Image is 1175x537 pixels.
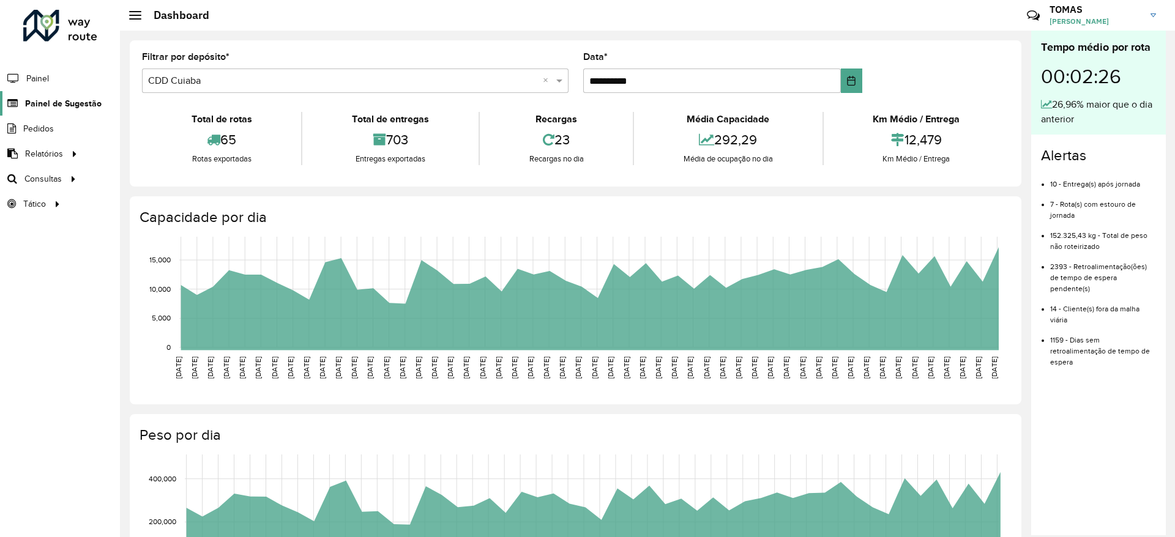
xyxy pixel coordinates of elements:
[238,357,246,379] text: [DATE]
[366,357,374,379] text: [DATE]
[827,153,1006,165] div: Km Médio / Entrega
[574,357,582,379] text: [DATE]
[1050,252,1156,294] li: 2393 - Retroalimentação(ões) de tempo de espera pendente(s)
[799,357,807,379] text: [DATE]
[830,357,838,379] text: [DATE]
[734,357,742,379] text: [DATE]
[483,153,630,165] div: Recargas no dia
[686,357,694,379] text: [DATE]
[558,357,566,379] text: [DATE]
[1020,2,1046,29] a: Contato Rápido
[958,357,966,379] text: [DATE]
[462,357,470,379] text: [DATE]
[145,112,298,127] div: Total de rotas
[206,357,214,379] text: [DATE]
[670,357,678,379] text: [DATE]
[24,172,62,185] span: Consultas
[974,357,982,379] text: [DATE]
[766,357,774,379] text: [DATE]
[305,112,475,127] div: Total de entregas
[26,72,49,85] span: Painel
[141,9,209,22] h2: Dashboard
[1050,294,1156,325] li: 14 - Cliente(s) fora da malha viária
[483,112,630,127] div: Recargas
[222,357,230,379] text: [DATE]
[606,357,614,379] text: [DATE]
[152,314,171,322] text: 5,000
[703,357,711,379] text: [DATE]
[1050,190,1156,221] li: 7 - Rota(s) com estouro de jornada
[446,357,454,379] text: [DATE]
[1050,16,1141,27] span: [PERSON_NAME]
[479,357,487,379] text: [DATE]
[302,357,310,379] text: [DATE]
[1050,4,1141,15] h3: TOMAS
[1050,325,1156,368] li: 1159 - Dias sem retroalimentação de tempo de espera
[174,357,182,379] text: [DATE]
[25,147,63,160] span: Relatórios
[149,518,176,526] text: 200,000
[318,357,326,379] text: [DATE]
[543,73,553,88] span: Clear all
[718,357,726,379] text: [DATE]
[334,357,342,379] text: [DATE]
[142,50,229,64] label: Filtrar por depósito
[542,357,550,379] text: [DATE]
[894,357,902,379] text: [DATE]
[637,112,819,127] div: Média Capacidade
[841,69,862,93] button: Choose Date
[1041,39,1156,56] div: Tempo médio por rota
[145,127,298,153] div: 65
[815,357,822,379] text: [DATE]
[1041,147,1156,165] h4: Alertas
[591,357,599,379] text: [DATE]
[862,357,870,379] text: [DATE]
[1050,221,1156,252] li: 152.325,43 kg - Total de peso não roteirizado
[942,357,950,379] text: [DATE]
[145,153,298,165] div: Rotas exportadas
[927,357,934,379] text: [DATE]
[350,357,358,379] text: [DATE]
[637,127,819,153] div: 292,29
[782,357,790,379] text: [DATE]
[25,97,102,110] span: Painel de Sugestão
[305,153,475,165] div: Entregas exportadas
[846,357,854,379] text: [DATE]
[190,357,198,379] text: [DATE]
[622,357,630,379] text: [DATE]
[305,127,475,153] div: 703
[827,112,1006,127] div: Km Médio / Entrega
[483,127,630,153] div: 23
[270,357,278,379] text: [DATE]
[583,50,608,64] label: Data
[990,357,998,379] text: [DATE]
[878,357,886,379] text: [DATE]
[166,343,171,351] text: 0
[1050,169,1156,190] li: 10 - Entrega(s) após jornada
[526,357,534,379] text: [DATE]
[149,475,176,483] text: 400,000
[140,209,1009,226] h4: Capacidade por dia
[23,198,46,210] span: Tático
[750,357,758,379] text: [DATE]
[254,357,262,379] text: [DATE]
[140,426,1009,444] h4: Peso por dia
[286,357,294,379] text: [DATE]
[637,153,819,165] div: Média de ocupação no dia
[430,357,438,379] text: [DATE]
[638,357,646,379] text: [DATE]
[911,357,919,379] text: [DATE]
[827,127,1006,153] div: 12,479
[414,357,422,379] text: [DATE]
[149,285,171,293] text: 10,000
[23,122,54,135] span: Pedidos
[1041,56,1156,97] div: 00:02:26
[398,357,406,379] text: [DATE]
[149,256,171,264] text: 15,000
[654,357,662,379] text: [DATE]
[1041,97,1156,127] div: 26,96% maior que o dia anterior
[382,357,390,379] text: [DATE]
[494,357,502,379] text: [DATE]
[510,357,518,379] text: [DATE]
